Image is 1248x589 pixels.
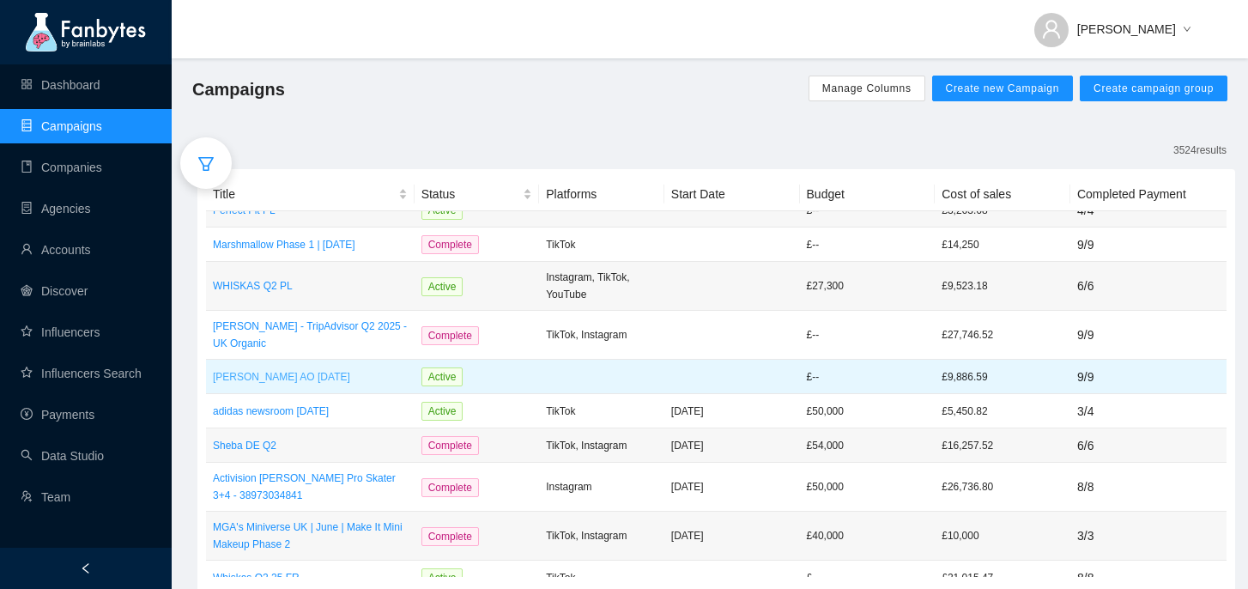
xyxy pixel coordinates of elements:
button: [PERSON_NAME]down [1021,9,1205,36]
p: [DATE] [671,478,793,495]
a: searchData Studio [21,449,104,463]
button: Create new Campaign [932,76,1074,101]
p: £ 50,000 [807,403,929,420]
span: Campaigns [192,76,285,103]
p: TikTok, Instagram [546,437,657,454]
td: 3 / 4 [1070,394,1227,428]
span: user [1041,19,1062,39]
p: £14,250 [942,236,1063,253]
span: Status [421,185,520,203]
p: £26,736.80 [942,478,1063,495]
td: 3 / 3 [1070,512,1227,561]
a: [PERSON_NAME] AO [DATE] [213,368,408,386]
a: userAccounts [21,243,91,257]
p: £9,886.59 [942,368,1063,386]
a: containerAgencies [21,202,91,216]
span: Active [421,277,463,296]
span: Complete [421,478,479,497]
span: filter [197,155,215,173]
p: TikTok [546,403,657,420]
p: £ 54,000 [807,437,929,454]
p: £10,000 [942,527,1063,544]
p: £ -- [807,569,929,586]
p: £ 50,000 [807,478,929,495]
a: adidas newsroom [DATE] [213,403,408,420]
p: [DATE] [671,403,793,420]
a: appstoreDashboard [21,78,100,92]
span: Active [421,367,463,386]
a: databaseCampaigns [21,119,102,133]
span: Complete [421,527,479,546]
span: Complete [421,235,479,254]
span: Create new Campaign [946,82,1060,95]
p: £21,015.47 [942,569,1063,586]
p: TikTok, Instagram [546,527,657,544]
span: Create campaign group [1094,82,1214,95]
button: Create campaign group [1080,76,1227,101]
button: Manage Columns [809,76,925,101]
p: £ 27,300 [807,277,929,294]
a: pay-circlePayments [21,408,94,422]
span: Manage Columns [822,82,912,95]
td: 9 / 9 [1070,228,1227,262]
a: Activision [PERSON_NAME] Pro Skater 3+4 - 38973034841 [213,470,408,504]
a: starInfluencers [21,325,100,339]
span: Active [421,568,463,587]
th: Title [206,178,415,211]
td: 9 / 9 [1070,360,1227,394]
a: starInfluencers Search [21,367,142,380]
p: £ -- [807,326,929,343]
p: TikTok, Instagram [546,326,657,343]
span: [PERSON_NAME] [1077,20,1176,39]
th: Start Date [664,178,800,211]
p: [DATE] [671,437,793,454]
span: Title [213,185,395,203]
p: Instagram [546,478,657,495]
th: Cost of sales [935,178,1070,211]
span: left [80,562,92,574]
a: Whiskas Q2 25 FR [213,569,408,586]
th: Platforms [539,178,664,211]
p: TikTok [546,569,657,586]
a: usergroup-addTeam [21,490,70,504]
td: 8 / 8 [1070,463,1227,512]
span: Complete [421,326,479,345]
p: TikTok [546,236,657,253]
a: Sheba DE Q2 [213,437,408,454]
a: WHISKAS Q2 PL [213,277,408,294]
td: 9 / 9 [1070,311,1227,360]
p: £5,450.82 [942,403,1063,420]
td: 6 / 6 [1070,428,1227,463]
p: £16,257.52 [942,437,1063,454]
p: £ 40,000 [807,527,929,544]
th: Budget [800,178,936,211]
span: Active [421,402,463,421]
th: Status [415,178,540,211]
a: Marshmallow Phase 1 | [DATE] [213,236,408,253]
a: radar-chartDiscover [21,284,88,298]
p: £ -- [807,368,929,386]
td: 6 / 6 [1070,262,1227,311]
p: £9,523.18 [942,277,1063,294]
span: Complete [421,436,479,455]
th: Completed Payment [1070,178,1227,211]
a: MGA's Miniverse UK | June | Make It Mini Makeup Phase 2 [213,519,408,553]
a: bookCompanies [21,161,102,174]
p: [DATE] [671,527,793,544]
p: 3524 results [1173,142,1227,159]
p: £ -- [807,236,929,253]
p: £27,746.52 [942,326,1063,343]
span: down [1183,25,1191,35]
p: Instagram, TikTok, YouTube [546,269,657,303]
a: [PERSON_NAME] - TripAdvisor Q2 2025 - UK Organic [213,318,408,352]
